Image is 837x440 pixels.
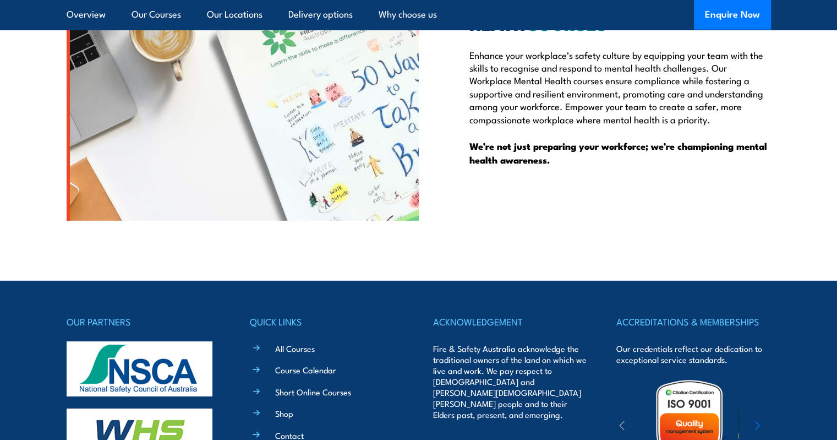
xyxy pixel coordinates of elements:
p: Fire & Safety Australia acknowledge the traditional owners of the land on which we live and work.... [433,343,587,420]
a: All Courses [275,343,315,354]
strong: We’re not just preparing your workforce; we’re championing mental health awareness. [469,139,767,166]
a: Shop [275,408,293,419]
h4: OUR PARTNERS [67,314,221,329]
h4: ACKNOWLEDGEMENT [433,314,587,329]
img: nsca-logo-footer [67,341,212,396]
h4: QUICK LINKS [250,314,404,329]
a: Short Online Courses [275,386,351,398]
p: Our credentials reflect our dedication to exceptional service standards. [616,343,770,365]
h4: ACCREDITATIONS & MEMBERSHIPS [616,314,770,329]
p: Enhance your workplace’s safety culture by equipping your team with the skills to recognise and r... [469,48,771,126]
a: Course Calendar [275,364,336,376]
